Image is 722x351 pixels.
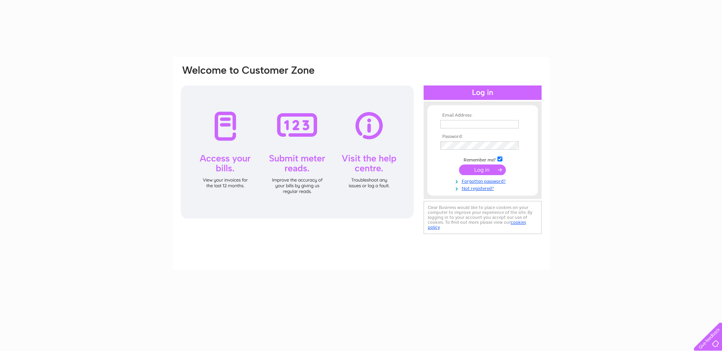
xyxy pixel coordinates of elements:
[459,164,506,175] input: Submit
[438,113,527,118] th: Email Address:
[440,184,527,191] a: Not registered?
[428,220,526,230] a: cookies policy
[424,201,542,234] div: Clear Business would like to place cookies on your computer to improve your experience of the sit...
[438,155,527,163] td: Remember me?
[438,134,527,139] th: Password:
[440,177,527,184] a: Forgotten password?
